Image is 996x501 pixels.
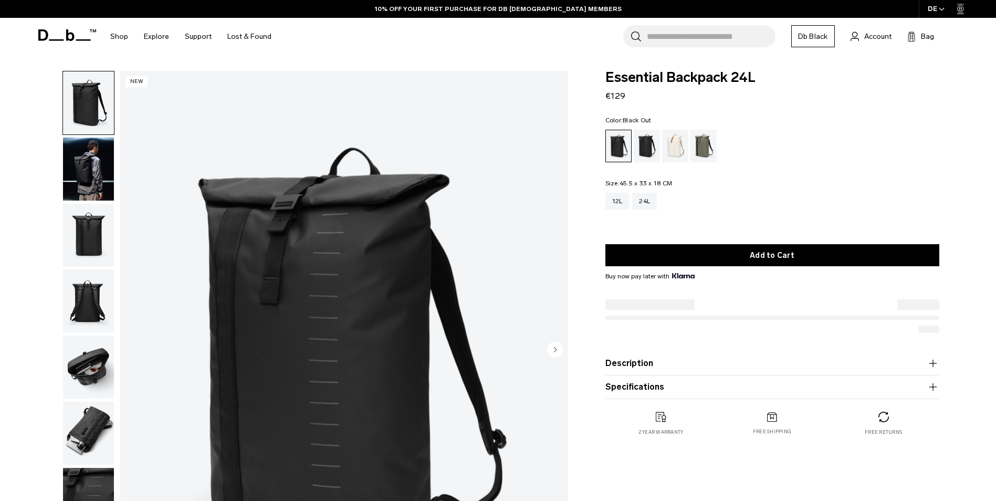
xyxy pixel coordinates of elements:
[662,130,688,162] a: Oatmilk
[605,357,939,370] button: Description
[110,18,128,55] a: Shop
[144,18,169,55] a: Explore
[63,71,114,134] img: Essential Backpack 24L Black Out
[102,18,279,55] nav: Main Navigation
[63,269,114,332] img: Essential Backpack 24L Black Out
[605,117,652,123] legend: Color:
[185,18,212,55] a: Support
[605,272,695,281] span: Buy now pay later with
[632,193,657,210] a: 24L
[753,428,791,435] p: Free shipping
[375,4,622,14] a: 10% OFF YOUR FIRST PURCHASE FOR DB [DEMOGRAPHIC_DATA] MEMBERS
[672,273,695,278] img: {"height" => 20, "alt" => "Klarna"}
[620,180,672,187] span: 45.5 x 33 x 18 CM
[605,180,673,186] legend: Size:
[547,341,563,359] button: Next slide
[62,203,114,267] button: Essential Backpack 24L Black Out
[63,204,114,267] img: Essential Backpack 24L Black Out
[227,18,271,55] a: Lost & Found
[623,117,651,124] span: Black Out
[638,429,684,436] p: 2 year warranty
[634,130,660,162] a: Charcoal Grey
[605,193,630,210] a: 12L
[605,130,632,162] a: Black Out
[62,335,114,399] button: Essential Backpack 24L Black Out
[62,269,114,333] button: Essential Backpack 24L Black Out
[62,137,114,201] button: Essential Backpack 24L Black Out
[63,402,114,465] img: Essential Backpack 24L Black Out
[907,30,934,43] button: Bag
[63,336,114,399] img: Essential Backpack 24L Black Out
[605,91,625,101] span: €129
[791,25,835,47] a: Db Black
[605,244,939,266] button: Add to Cart
[125,76,148,87] p: New
[605,381,939,393] button: Specifications
[62,401,114,465] button: Essential Backpack 24L Black Out
[62,71,114,135] button: Essential Backpack 24L Black Out
[921,31,934,42] span: Bag
[865,429,902,436] p: Free returns
[864,31,892,42] span: Account
[605,71,939,85] span: Essential Backpack 24L
[690,130,717,162] a: Forest Green
[851,30,892,43] a: Account
[63,138,114,201] img: Essential Backpack 24L Black Out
